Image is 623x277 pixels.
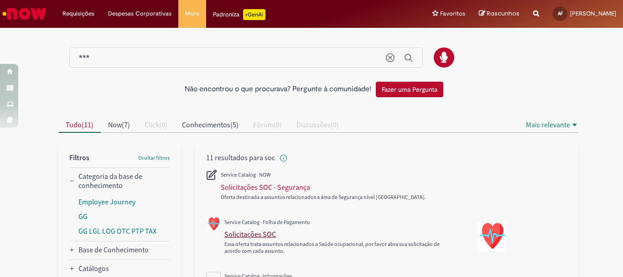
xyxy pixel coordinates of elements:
img: ServiceNow [1,5,48,23]
div: Padroniza [213,9,265,20]
span: Rascunhos [487,9,519,18]
p: +GenAi [243,9,265,20]
a: Rascunhos [479,10,519,18]
span: More [185,9,199,18]
span: [PERSON_NAME] [570,10,616,17]
span: AF [558,10,563,16]
span: Despesas Corporativas [108,9,171,18]
span: Favoritos [440,9,465,18]
h2: Não encontrou o que procurava? Pergunte à comunidade! [185,85,371,94]
button: Fazer uma Pergunta [376,82,443,97]
span: Requisições [62,9,94,18]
